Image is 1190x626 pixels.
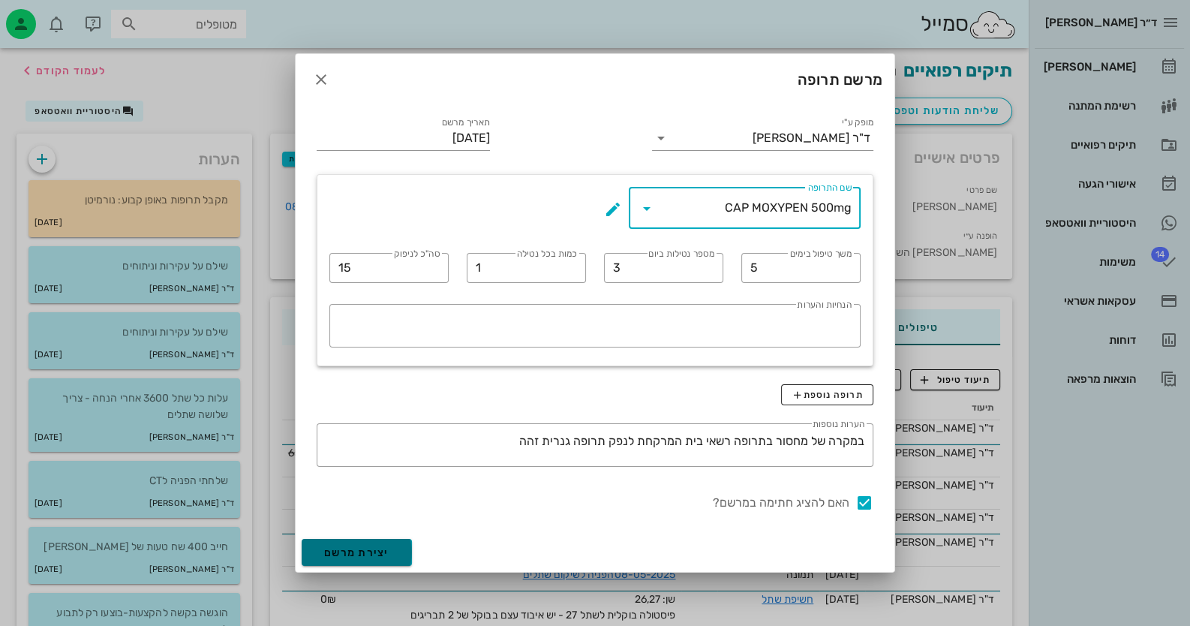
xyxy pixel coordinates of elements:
[394,248,440,260] label: סה"כ לניפוק
[517,248,577,260] label: כמות בכל נטילה
[324,546,389,559] span: יצירת מרשם
[808,182,852,194] label: שם התרופה
[648,248,714,260] label: מספר נטילות ביום
[317,495,849,510] label: האם להציג חתימה במרשם?
[797,299,852,311] label: הנחיות והערות
[842,117,873,128] label: מופק ע"י
[302,539,412,566] button: יצירת מרשם
[813,419,864,430] label: הערות נוספות
[781,384,873,405] button: תרופה נוספת
[442,117,491,128] label: תאריך מרשם
[652,126,873,150] div: מופק ע"יד"ר [PERSON_NAME]
[296,54,894,105] div: מרשם תרופה
[790,248,852,260] label: משך טיפול בימים
[753,131,870,145] div: ד"ר [PERSON_NAME]
[792,389,864,401] span: תרופה נוספת
[604,200,622,218] button: שם התרופה appended action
